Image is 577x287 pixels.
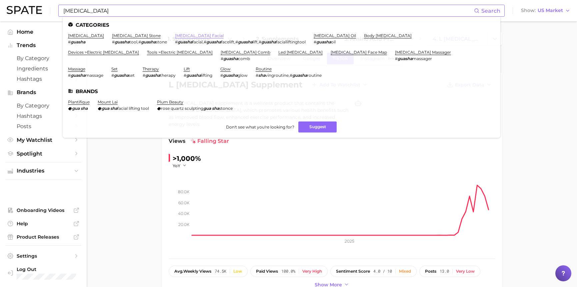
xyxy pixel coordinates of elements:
span: Show [521,9,536,12]
span: Settings [17,253,70,259]
em: guasha [178,39,192,44]
button: avg.weekly views74.5kLow [169,266,248,277]
span: Brands [17,89,70,95]
em: sha [212,106,219,111]
a: Log out. Currently logged in with e-mail cklemawesch@growve.com. [5,264,81,282]
span: therapy [160,73,176,78]
tspan: 20.0k [178,222,190,227]
span: massage [85,73,103,78]
div: Low [233,269,242,274]
a: plantifique [68,99,90,104]
input: Search here for a brand, industry, or ingredient [63,5,474,16]
button: Trends [5,40,81,50]
a: body [MEDICAL_DATA] [364,33,412,38]
span: stone [156,39,167,44]
span: # [290,73,292,78]
button: Suggest [298,121,337,132]
button: Industries [5,166,81,176]
em: guasha [114,73,129,78]
span: 100.0% [281,269,295,274]
button: paid views100.0%Very high [250,266,328,277]
a: Settings [5,251,81,261]
a: [MEDICAL_DATA] facial [175,33,224,38]
button: posts13.0Very low [419,266,480,277]
span: # [235,39,238,44]
a: Home [5,27,81,37]
span: falling star [191,137,229,145]
span: lift [253,39,258,44]
li: Categories [68,22,495,28]
em: guasha [186,73,201,78]
span: Trends [17,42,70,48]
span: # [111,73,114,78]
span: Posts [17,123,70,129]
span: facelift [221,39,234,44]
span: set [129,73,135,78]
a: [MEDICAL_DATA] face map [331,50,387,55]
span: # [184,73,186,78]
a: devices >electric [MEDICAL_DATA] [68,50,139,55]
a: lift [184,66,190,71]
span: # [68,73,71,78]
span: Help [17,221,70,227]
img: falling star [191,138,196,144]
tspan: 60.0k [178,200,190,205]
a: Hashtags [5,74,81,84]
span: massager [412,56,432,61]
span: # [175,39,178,44]
span: lifting [201,73,212,78]
span: tool [129,39,137,44]
a: mount lai [98,99,118,104]
a: Hashtags [5,111,81,121]
span: glow [238,73,248,78]
span: facial lifting tool [117,106,149,111]
em: sha [110,106,117,111]
span: # [68,39,71,44]
span: Spotlight [17,151,70,157]
a: by Category [5,53,81,63]
div: Very high [302,269,322,274]
a: Product Releases [5,232,81,242]
span: 13.0 [440,269,449,274]
a: Spotlight [5,149,81,159]
span: posts [425,269,436,274]
em: guasha [141,39,156,44]
a: Ingredients [5,63,81,74]
em: guasha [316,39,331,44]
span: facialliftingtool [276,39,306,44]
a: Posts [5,121,81,131]
button: sentiment score4.0 / 10Mixed [330,266,417,277]
button: YoY [173,163,187,169]
span: # [395,56,398,61]
span: # [138,39,141,44]
span: Search [481,8,500,14]
span: vingroutine [265,73,289,78]
em: sha [81,106,88,111]
span: stonce [219,106,233,111]
tspan: 80.0k [178,189,190,194]
em: guasha [145,73,160,78]
a: [MEDICAL_DATA] comb [221,50,270,55]
span: facial [192,39,203,44]
a: glow [220,66,231,71]
span: Ingredients [17,65,70,72]
span: Hashtags [17,76,70,82]
a: Help [5,219,81,229]
span: Hashtags [17,113,70,119]
a: therapy [143,66,159,71]
span: Log Out [17,266,82,272]
tspan: 2025 [345,239,354,244]
a: tools >electric [MEDICAL_DATA] [147,50,213,55]
span: paid views [256,269,278,274]
span: # [220,73,223,78]
span: by Category [17,102,70,109]
span: weekly views [174,269,211,274]
span: US Market [538,9,563,12]
span: 4.0 / 10 [373,269,392,274]
a: [MEDICAL_DATA] massager [395,50,451,55]
em: guasha [71,39,85,44]
span: Industries [17,168,70,174]
button: Brands [5,87,81,97]
img: SPATE [7,6,42,14]
em: guasha [206,39,221,44]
